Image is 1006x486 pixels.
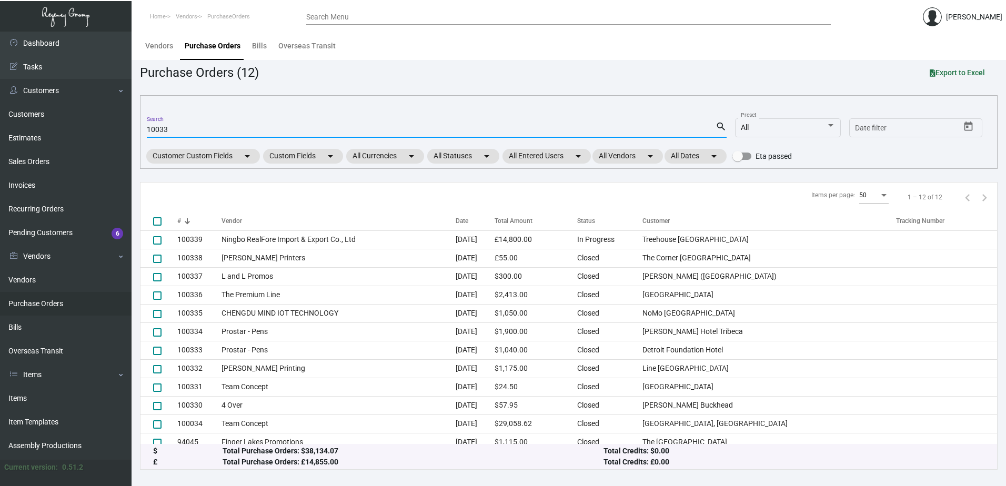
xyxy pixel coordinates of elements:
[222,286,456,304] td: The Premium Line
[263,149,343,164] mat-chip: Custom Fields
[495,216,577,226] div: Total Amount
[222,267,456,286] td: L and L Promos
[222,216,242,226] div: Vendor
[177,359,222,378] td: 100332
[223,457,603,468] div: Total Purchase Orders: £14,855.00
[495,433,577,451] td: $1,115.00
[177,267,222,286] td: 100337
[153,457,223,468] div: £
[177,304,222,322] td: 100335
[495,267,577,286] td: $300.00
[62,462,83,473] div: 0.51.2
[577,249,642,267] td: Closed
[177,433,222,451] td: 94045
[572,150,585,163] mat-icon: arrow_drop_down
[495,230,577,249] td: £14,800.00
[222,322,456,341] td: Prostar - Pens
[756,150,792,163] span: Eta passed
[642,396,896,414] td: [PERSON_NAME] Buckhead
[642,378,896,396] td: [GEOGRAPHIC_DATA]
[177,341,222,359] td: 100333
[456,341,494,359] td: [DATE]
[577,414,642,433] td: Closed
[456,322,494,341] td: [DATE]
[642,216,896,226] div: Customer
[577,230,642,249] td: In Progress
[495,286,577,304] td: $2,413.00
[456,267,494,286] td: [DATE]
[222,216,456,226] div: Vendor
[502,149,591,164] mat-chip: All Entered Users
[346,149,424,164] mat-chip: All Currencies
[177,414,222,433] td: 100034
[150,13,166,20] span: Home
[642,341,896,359] td: Detroit Foundation Hotel
[577,433,642,451] td: Closed
[177,322,222,341] td: 100334
[222,433,456,451] td: Finger Lakes Promotions
[456,414,494,433] td: [DATE]
[976,189,993,206] button: Next page
[278,40,336,52] div: Overseas Transit
[495,359,577,378] td: $1,175.00
[456,249,494,267] td: [DATE]
[921,63,993,82] button: Export to Excel
[577,304,642,322] td: Closed
[577,322,642,341] td: Closed
[855,124,888,133] input: Start date
[185,40,240,52] div: Purchase Orders
[207,13,250,20] span: PurchaseOrders
[603,445,984,457] div: Total Credits: $0.00
[665,149,727,164] mat-chip: All Dates
[642,414,896,433] td: [GEOGRAPHIC_DATA], [GEOGRAPHIC_DATA]
[177,216,222,226] div: #
[859,192,889,199] mat-select: Items per page:
[603,457,984,468] div: Total Credits: £0.00
[896,216,997,226] div: Tracking Number
[960,118,977,135] button: Open calendar
[495,341,577,359] td: $1,040.00
[177,286,222,304] td: 100336
[176,13,197,20] span: Vendors
[946,12,1002,23] div: [PERSON_NAME]
[177,396,222,414] td: 100330
[642,216,670,226] div: Customer
[577,267,642,286] td: Closed
[222,341,456,359] td: Prostar - Pens
[642,433,896,451] td: The [GEOGRAPHIC_DATA]
[480,150,493,163] mat-icon: arrow_drop_down
[495,304,577,322] td: $1,050.00
[222,378,456,396] td: Team Concept
[456,396,494,414] td: [DATE]
[642,249,896,267] td: The Corner [GEOGRAPHIC_DATA]
[495,249,577,267] td: £55.00
[456,216,494,226] div: Date
[716,120,727,133] mat-icon: search
[592,149,663,164] mat-chip: All Vendors
[456,216,468,226] div: Date
[577,359,642,378] td: Closed
[642,304,896,322] td: NoMo [GEOGRAPHIC_DATA]
[4,462,58,473] div: Current version:
[177,249,222,267] td: 100338
[222,414,456,433] td: Team Concept
[577,216,595,226] div: Status
[708,150,720,163] mat-icon: arrow_drop_down
[495,396,577,414] td: $57.95
[642,286,896,304] td: [GEOGRAPHIC_DATA]
[222,396,456,414] td: 4 Over
[241,150,254,163] mat-icon: arrow_drop_down
[456,378,494,396] td: [DATE]
[495,216,532,226] div: Total Amount
[456,286,494,304] td: [DATE]
[642,267,896,286] td: [PERSON_NAME] ([GEOGRAPHIC_DATA])
[153,445,223,457] div: $
[908,193,942,202] div: 1 – 12 of 12
[642,322,896,341] td: [PERSON_NAME] Hotel Tribeca
[146,149,260,164] mat-chip: Customer Custom Fields
[644,150,657,163] mat-icon: arrow_drop_down
[577,378,642,396] td: Closed
[405,150,418,163] mat-icon: arrow_drop_down
[456,230,494,249] td: [DATE]
[896,216,944,226] div: Tracking Number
